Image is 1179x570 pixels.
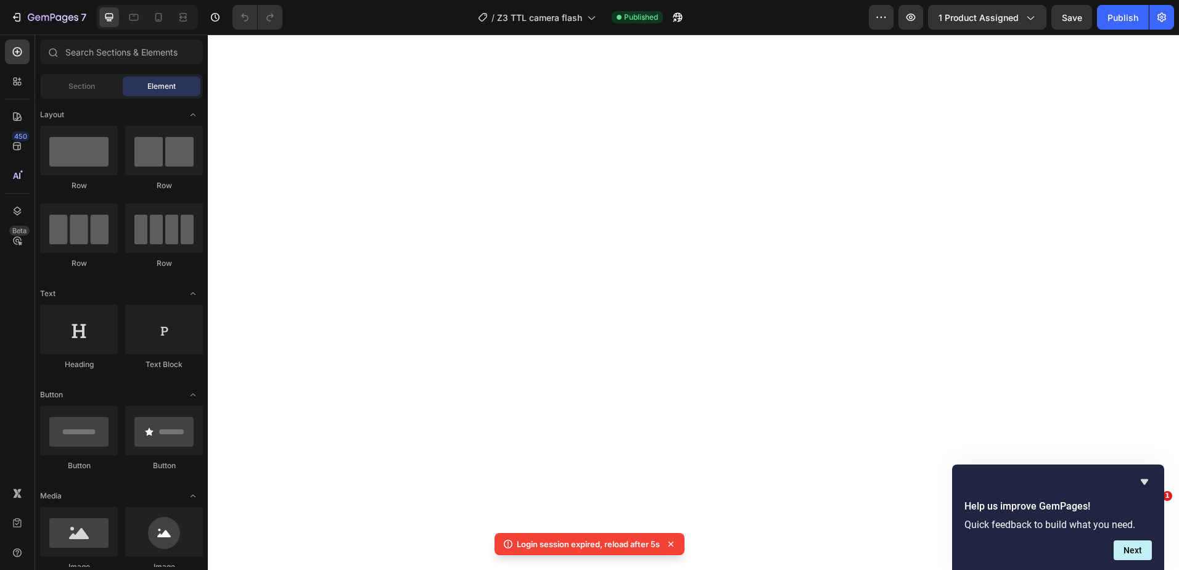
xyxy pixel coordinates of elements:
div: Help us improve GemPages! [964,474,1152,560]
span: Layout [40,109,64,120]
p: Login session expired, reload after 5s [517,538,660,550]
span: Text [40,288,55,299]
h2: Help us improve GemPages! [964,499,1152,514]
iframe: Design area [208,35,1179,570]
div: 450 [12,131,30,141]
div: Beta [9,226,30,236]
div: Undo/Redo [232,5,282,30]
span: Toggle open [183,105,203,125]
span: / [491,11,495,24]
span: Toggle open [183,385,203,405]
div: Text Block [125,359,203,370]
p: Quick feedback to build what you need. [964,519,1152,531]
div: Row [40,180,118,191]
span: Button [40,389,63,400]
span: Z3 TTL camera flash [497,11,582,24]
input: Search Sections & Elements [40,39,203,64]
button: Hide survey [1137,474,1152,489]
button: 7 [5,5,92,30]
div: Button [40,460,118,471]
button: 1 product assigned [928,5,1046,30]
span: Published [624,12,658,23]
div: Row [125,180,203,191]
button: Save [1051,5,1092,30]
div: Heading [40,359,118,370]
p: 7 [81,10,86,25]
div: Button [125,460,203,471]
span: Section [68,81,95,92]
span: 1 [1162,491,1172,501]
button: Publish [1097,5,1149,30]
button: Next question [1114,540,1152,560]
div: Row [125,258,203,269]
span: Toggle open [183,284,203,304]
div: Row [40,258,118,269]
span: Toggle open [183,486,203,506]
span: Save [1062,12,1082,23]
span: Element [147,81,176,92]
span: Media [40,490,62,502]
div: Publish [1107,11,1138,24]
span: 1 product assigned [939,11,1019,24]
